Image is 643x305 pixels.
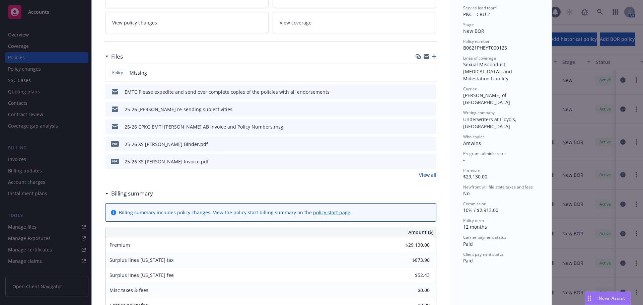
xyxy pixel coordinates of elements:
span: $29,130.00 [463,173,487,180]
button: preview file [428,158,434,165]
button: download file [417,158,422,165]
a: View all [419,171,436,178]
a: View coverage [273,12,436,33]
span: Sexual Misconduct, [MEDICAL_DATA], and Molestation Liability [463,61,513,82]
span: Carrier payment status [463,234,506,240]
button: preview file [428,106,434,113]
button: Nova Assist [585,292,631,305]
input: 0.00 [390,255,434,265]
span: Policy term [463,218,484,223]
button: download file [417,106,422,113]
div: EMTC Please expedite and send over complete copies of the policies with all endorsements [125,88,330,95]
span: Amwins [463,140,481,146]
span: Paid [463,257,473,264]
button: preview file [428,141,434,148]
span: Writing company [463,110,495,116]
span: P&C - CRU 2 [463,11,490,17]
span: Program administrator [463,151,506,156]
span: View policy changes [112,19,157,26]
div: 25-26 CPKG EMTI [PERSON_NAME] AB Invoice and Policy Numbers.msg [125,123,283,130]
span: Nova Assist [599,295,625,301]
span: Newfront will file state taxes and fees [463,184,533,190]
span: Underwriters at Lloyd's, [GEOGRAPHIC_DATA] [463,116,518,130]
div: 25-26 XS [PERSON_NAME] Binder.pdf [125,141,208,148]
span: Commission [463,201,486,207]
h3: Billing summary [111,189,153,198]
span: Wholesaler [463,134,484,140]
span: Premium [463,167,480,173]
input: 0.00 [390,270,434,280]
span: Service lead team [463,5,497,11]
h3: Files [111,52,123,61]
div: 25-26 XS [PERSON_NAME] Invoice.pdf [125,158,209,165]
span: pdf [111,141,119,146]
span: 10% / $2,913.00 [463,207,498,213]
button: preview file [428,88,434,95]
span: 12 months [463,224,487,230]
span: Policy number [463,39,490,44]
button: preview file [428,123,434,130]
span: Surplus lines [US_STATE] fee [110,272,174,278]
div: Files [105,52,123,61]
button: download file [417,88,422,95]
span: Missing [130,69,147,76]
div: Billing summary includes policy changes. View the policy start billing summary on the . [119,209,352,216]
span: View coverage [280,19,311,26]
span: Surplus lines [US_STATE] tax [110,257,173,263]
div: 25-26 [PERSON_NAME] re-sending subjectivities [125,106,232,113]
input: 0.00 [390,240,434,250]
span: Carrier [463,86,477,92]
span: Client payment status [463,251,504,257]
span: B0621PHEYT000125 [463,45,507,51]
span: [PERSON_NAME] of [GEOGRAPHIC_DATA] [463,92,510,105]
a: policy start page [313,209,350,216]
span: Policy [111,70,124,76]
button: download file [417,141,422,148]
div: Billing summary [105,189,153,198]
span: New BOR [463,28,484,34]
span: Stage [463,22,474,27]
button: download file [417,123,422,130]
span: Amount ($) [408,229,433,236]
span: Paid [463,241,473,247]
div: Drag to move [585,292,593,305]
span: Lines of coverage [463,55,496,61]
span: pdf [111,159,119,164]
span: Premium [110,242,130,248]
a: View policy changes [105,12,269,33]
span: Misc taxes & fees [110,287,148,293]
span: No [463,190,470,197]
input: 0.00 [390,285,434,295]
span: - [463,157,465,163]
